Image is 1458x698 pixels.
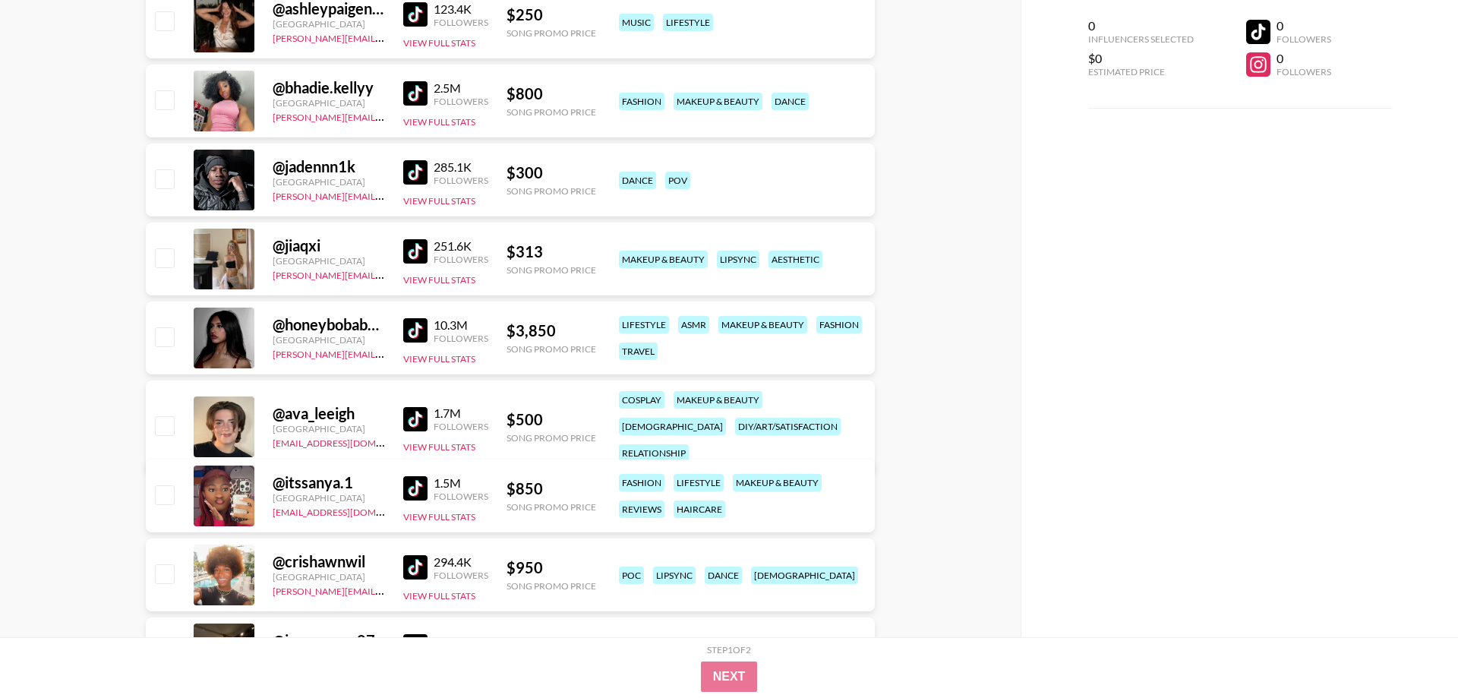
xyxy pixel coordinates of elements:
button: View Full Stats [403,590,475,602]
div: makeup & beauty [619,251,708,268]
div: $ 3,850 [507,321,596,340]
div: Followers [434,254,488,265]
div: Step 1 of 2 [707,644,751,655]
div: pov [665,172,690,189]
div: $ 500 [507,410,596,429]
div: 251.6K [434,238,488,254]
div: @ crishawnwil [273,552,385,571]
div: haircare [674,501,725,518]
div: fashion [816,316,862,333]
button: View Full Stats [403,511,475,523]
div: lipsync [653,567,696,584]
div: 285.1K [434,159,488,175]
div: [GEOGRAPHIC_DATA] [273,255,385,267]
div: lifestyle [674,474,724,491]
img: TikTok [403,2,428,27]
div: Followers [434,570,488,581]
div: @ jiaqxi [273,236,385,255]
div: Followers [434,17,488,28]
button: Next [701,662,758,692]
img: TikTok [403,160,428,185]
div: poc [619,567,644,584]
a: [EMAIL_ADDRESS][DOMAIN_NAME] [273,504,425,518]
div: [GEOGRAPHIC_DATA] [273,423,385,434]
div: [GEOGRAPHIC_DATA] [273,18,385,30]
div: Followers [434,421,488,432]
div: Followers [434,96,488,107]
a: [PERSON_NAME][EMAIL_ADDRESS][DOMAIN_NAME] [273,188,497,202]
div: makeup & beauty [674,391,762,409]
div: Influencers Selected [1088,33,1194,45]
div: @ itssanya.1 [273,473,385,492]
div: [GEOGRAPHIC_DATA] [273,334,385,346]
img: TikTok [403,239,428,264]
div: cosplay [619,391,664,409]
div: 1.5M [434,475,488,491]
div: @ bhadie.kellyy [273,78,385,97]
div: 0 [1088,18,1194,33]
div: $0 [1088,51,1194,66]
div: makeup & beauty [718,316,807,333]
button: View Full Stats [403,274,475,286]
img: TikTok [403,407,428,431]
div: $ 250 [507,5,596,24]
div: 0 [1277,51,1331,66]
div: aesthetic [768,251,822,268]
div: dance [772,93,809,110]
div: asmr [678,316,709,333]
div: $ 313 [507,242,596,261]
div: Song Promo Price [507,580,596,592]
div: makeup & beauty [733,474,822,491]
div: 2.5M [434,81,488,96]
img: TikTok [403,555,428,580]
div: 10.3M [434,317,488,333]
a: [PERSON_NAME][EMAIL_ADDRESS][DOMAIN_NAME] [273,30,497,44]
div: 74.5K [434,633,488,649]
div: Song Promo Price [507,27,596,39]
div: lifestyle [619,316,669,333]
div: Song Promo Price [507,501,596,513]
button: View Full Stats [403,441,475,453]
div: Song Promo Price [507,185,596,197]
div: [DEMOGRAPHIC_DATA] [751,567,858,584]
div: Song Promo Price [507,343,596,355]
div: @ ivanreyes_07 [273,631,385,650]
div: [GEOGRAPHIC_DATA] [273,571,385,583]
img: TikTok [403,318,428,343]
div: Followers [434,175,488,186]
button: View Full Stats [403,195,475,207]
div: $ 800 [507,84,596,103]
div: [GEOGRAPHIC_DATA] [273,97,385,109]
div: 0 [1277,18,1331,33]
div: makeup & beauty [674,93,762,110]
div: [DEMOGRAPHIC_DATA] [619,418,726,435]
img: TikTok [403,81,428,106]
a: [EMAIL_ADDRESS][DOMAIN_NAME] [273,434,425,449]
div: 123.4K [434,2,488,17]
button: View Full Stats [403,353,475,365]
a: [PERSON_NAME][EMAIL_ADDRESS][DOMAIN_NAME] [273,109,497,123]
div: [GEOGRAPHIC_DATA] [273,492,385,504]
div: Followers [434,333,488,344]
div: lifestyle [663,14,713,31]
div: dance [705,567,742,584]
a: [PERSON_NAME][EMAIL_ADDRESS][DOMAIN_NAME] [273,346,497,360]
div: Estimated Price [1088,66,1194,77]
div: lipsync [717,251,759,268]
div: travel [619,343,658,360]
img: TikTok [403,634,428,659]
div: Song Promo Price [507,432,596,444]
div: @ ava_leeigh [273,404,385,423]
a: [PERSON_NAME][EMAIL_ADDRESS][DOMAIN_NAME] [273,267,497,281]
div: reviews [619,501,664,518]
div: @ jadennn1k [273,157,385,176]
div: Followers [1277,33,1331,45]
div: @ honeybobabear [273,315,385,334]
iframe: Drift Widget Chat Controller [1382,622,1440,680]
div: relationship [619,444,689,462]
a: [PERSON_NAME][EMAIL_ADDRESS][DOMAIN_NAME] [273,583,497,597]
button: View Full Stats [403,37,475,49]
div: Followers [434,491,488,502]
div: 1.7M [434,406,488,421]
div: fashion [619,474,664,491]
